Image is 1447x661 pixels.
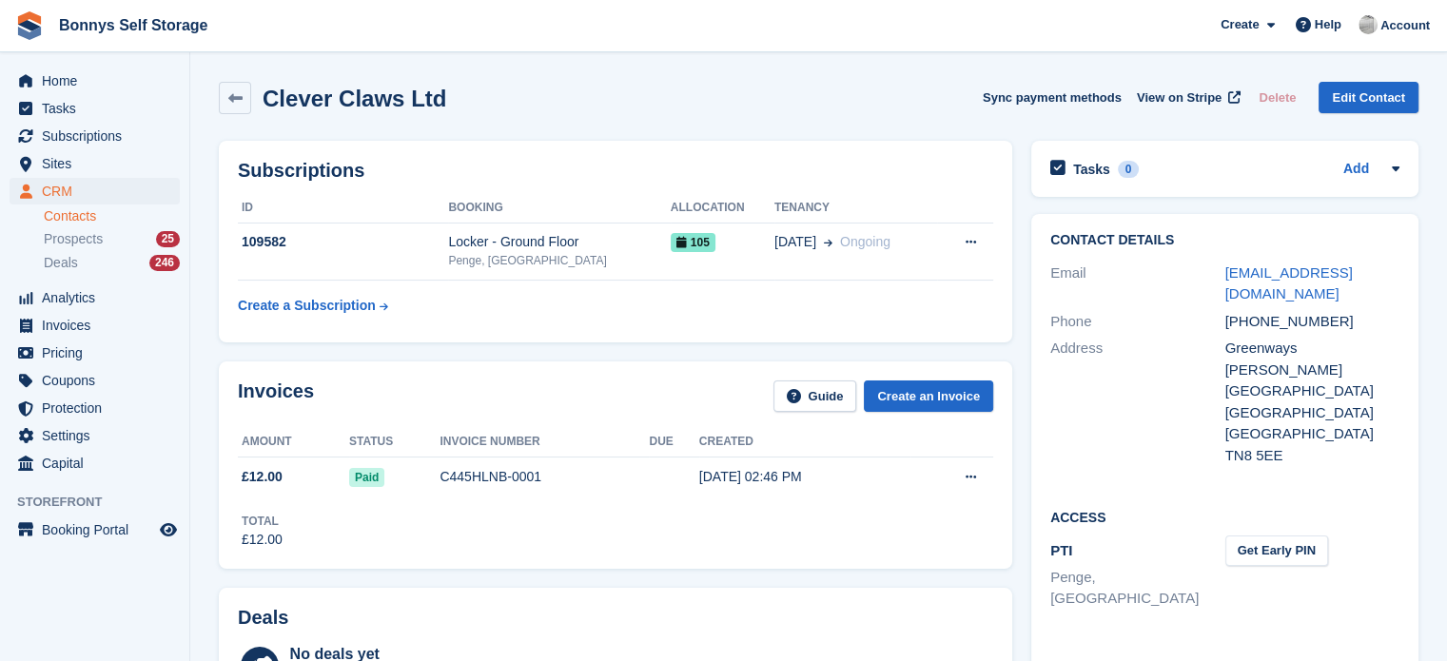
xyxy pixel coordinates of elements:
div: [DATE] 02:46 PM [699,467,911,487]
span: Paid [349,468,384,487]
div: 246 [149,255,180,271]
div: Address [1050,338,1225,466]
a: Create an Invoice [864,380,993,412]
a: Preview store [157,518,180,541]
span: Account [1380,16,1430,35]
th: Booking [448,193,670,224]
th: Created [699,427,911,457]
a: menu [10,395,180,421]
div: 0 [1118,161,1140,178]
h2: Clever Claws Ltd [263,86,446,111]
th: ID [238,193,448,224]
div: Phone [1050,311,1225,333]
div: [GEOGRAPHIC_DATA] [1225,402,1400,424]
a: menu [10,516,180,543]
div: £12.00 [242,530,283,550]
button: Get Early PIN [1225,535,1328,567]
span: Pricing [42,340,156,366]
span: PTI [1050,542,1072,558]
span: Storefront [17,493,189,512]
div: 109582 [238,232,448,252]
a: menu [10,450,180,476]
span: CRM [42,178,156,204]
h2: Subscriptions [238,160,993,182]
span: Settings [42,422,156,449]
span: View on Stripe [1137,88,1222,107]
a: menu [10,123,180,149]
span: Capital [42,450,156,476]
a: menu [10,178,180,204]
span: Prospects [44,230,103,248]
div: [GEOGRAPHIC_DATA] [1225,423,1400,445]
div: [PERSON_NAME][GEOGRAPHIC_DATA] [1225,360,1400,402]
div: Create a Subscription [238,296,376,316]
span: Analytics [42,284,156,311]
button: Delete [1251,82,1303,113]
a: menu [10,312,180,339]
a: menu [10,150,180,177]
a: menu [10,367,180,394]
a: menu [10,95,180,122]
a: menu [10,68,180,94]
span: Ongoing [840,234,890,249]
h2: Invoices [238,380,314,412]
h2: Contact Details [1050,233,1399,248]
img: James Bonny [1359,15,1378,34]
a: Guide [773,380,857,412]
span: Subscriptions [42,123,156,149]
span: Deals [44,254,78,272]
span: Invoices [42,312,156,339]
span: 105 [671,233,715,252]
th: Amount [238,427,349,457]
span: Booking Portal [42,516,156,543]
h2: Tasks [1073,161,1110,178]
div: 25 [156,231,180,247]
div: Locker - Ground Floor [448,232,670,252]
a: [EMAIL_ADDRESS][DOMAIN_NAME] [1225,264,1353,302]
a: Deals 246 [44,253,180,273]
span: [DATE] [774,232,816,252]
a: menu [10,284,180,311]
span: Create [1221,15,1259,34]
th: Invoice number [440,427,649,457]
a: Edit Contact [1319,82,1418,113]
div: Email [1050,262,1225,305]
h2: Deals [238,607,288,629]
a: menu [10,340,180,366]
div: [PHONE_NUMBER] [1225,311,1400,333]
div: C445HLNB-0001 [440,467,649,487]
a: Add [1343,159,1369,181]
a: Bonnys Self Storage [51,10,215,41]
span: £12.00 [242,467,283,487]
span: Protection [42,395,156,421]
a: Prospects 25 [44,229,180,249]
div: Total [242,513,283,530]
div: Penge, [GEOGRAPHIC_DATA] [448,252,670,269]
a: menu [10,422,180,449]
th: Status [349,427,440,457]
li: Penge, [GEOGRAPHIC_DATA] [1050,567,1225,610]
button: Sync payment methods [983,82,1122,113]
div: TN8 5EE [1225,445,1400,467]
th: Due [649,427,698,457]
a: Create a Subscription [238,288,388,323]
th: Tenancy [774,193,937,224]
a: Contacts [44,207,180,225]
th: Allocation [671,193,774,224]
a: View on Stripe [1129,82,1244,113]
span: Help [1315,15,1341,34]
span: Coupons [42,367,156,394]
img: stora-icon-8386f47178a22dfd0bd8f6a31ec36ba5ce8667c1dd55bd0f319d3a0aa187defe.svg [15,11,44,40]
div: Greenways [1225,338,1400,360]
span: Home [42,68,156,94]
span: Tasks [42,95,156,122]
h2: Access [1050,507,1399,526]
span: Sites [42,150,156,177]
